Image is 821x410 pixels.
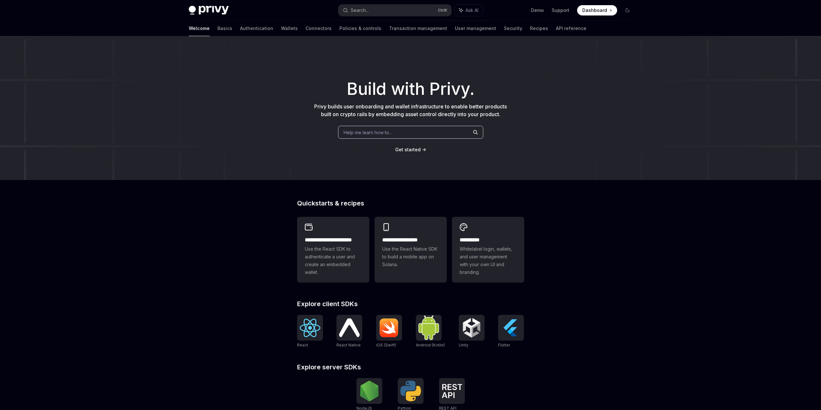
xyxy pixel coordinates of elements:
img: Python [400,381,421,401]
img: Flutter [501,317,521,338]
span: Quickstarts & recipes [297,200,364,206]
a: Basics [217,21,232,36]
span: Ctrl K [438,8,447,13]
a: Connectors [305,21,332,36]
span: Explore server SDKs [297,364,361,370]
img: React Native [339,318,360,337]
a: React NativeReact Native [336,315,362,348]
a: iOS (Swift)iOS (Swift) [376,315,402,348]
span: Get started [395,147,421,152]
span: Dashboard [582,7,607,14]
span: Unity [459,343,468,347]
img: REST API [442,384,462,398]
img: iOS (Swift) [379,318,399,337]
button: Ask AI [455,5,483,16]
button: Search...CtrlK [338,5,451,16]
a: **** *****Whitelabel login, wallets, and user management with your own UI and branding. [452,217,524,283]
img: Unity [461,317,482,338]
a: FlutterFlutter [498,315,524,348]
a: User management [455,21,496,36]
a: Authentication [240,21,273,36]
span: React [297,343,308,347]
a: Demo [531,7,544,14]
span: Whitelabel login, wallets, and user management with your own UI and branding. [460,245,516,276]
span: Android (Kotlin) [416,343,445,347]
img: dark logo [189,6,229,15]
span: Build with Privy. [347,83,475,95]
a: Policies & controls [339,21,381,36]
button: Toggle dark mode [622,5,633,15]
a: Security [504,21,522,36]
a: API reference [556,21,586,36]
span: Ask AI [466,7,478,14]
span: Use the React SDK to authenticate a user and create an embedded wallet. [305,245,362,276]
span: Privy builds user onboarding and wallet infrastructure to enable better products built on crypto ... [314,103,507,117]
a: UnityUnity [459,315,485,348]
a: Support [552,7,569,14]
span: Use the React Native SDK to build a mobile app on Solana. [382,245,439,268]
span: iOS (Swift) [376,343,396,347]
a: Get started [395,146,421,153]
a: **** **** **** ***Use the React Native SDK to build a mobile app on Solana. [375,217,447,283]
a: Recipes [530,21,548,36]
a: Wallets [281,21,298,36]
span: Explore client SDKs [297,301,358,307]
a: Welcome [189,21,210,36]
img: Android (Kotlin) [418,315,439,340]
span: React Native [336,343,361,347]
img: React [300,319,320,337]
span: Flutter [498,343,510,347]
div: Search... [351,6,369,14]
img: NodeJS [359,381,380,401]
a: ReactReact [297,315,323,348]
a: Dashboard [577,5,617,15]
a: Android (Kotlin)Android (Kotlin) [416,315,445,348]
a: Transaction management [389,21,447,36]
span: Help me learn how to… [344,129,393,136]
